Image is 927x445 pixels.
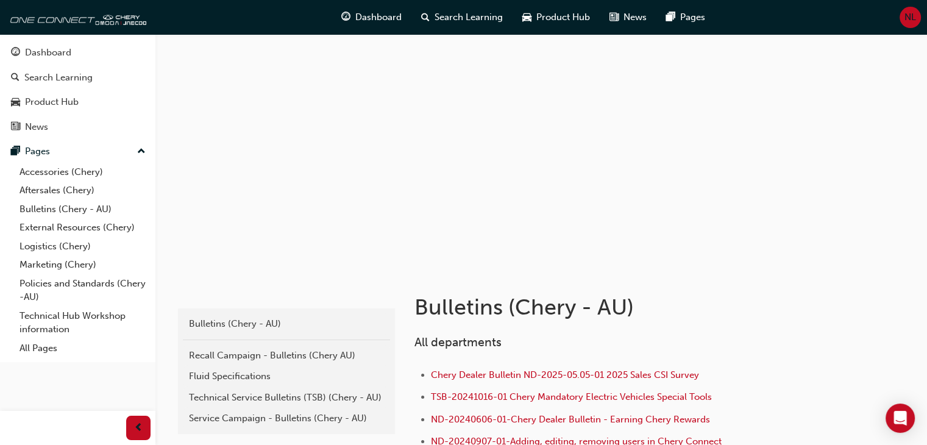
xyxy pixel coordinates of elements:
[411,5,513,30] a: search-iconSearch Learning
[656,5,715,30] a: pages-iconPages
[189,369,384,383] div: Fluid Specifications
[623,10,647,24] span: News
[24,71,93,85] div: Search Learning
[414,294,814,321] h1: Bulletins (Chery - AU)
[11,73,20,84] span: search-icon
[189,411,384,425] div: Service Campaign - Bulletins (Chery - AU)
[5,41,151,64] a: Dashboard
[25,144,50,158] div: Pages
[15,163,151,182] a: Accessories (Chery)
[15,200,151,219] a: Bulletins (Chery - AU)
[189,317,384,331] div: Bulletins (Chery - AU)
[189,391,384,405] div: Technical Service Bulletins (TSB) (Chery - AU)
[11,146,20,157] span: pages-icon
[15,237,151,256] a: Logistics (Chery)
[421,10,430,25] span: search-icon
[15,181,151,200] a: Aftersales (Chery)
[435,10,503,24] span: Search Learning
[25,95,79,109] div: Product Hub
[355,10,402,24] span: Dashboard
[5,91,151,113] a: Product Hub
[431,369,699,380] a: Chery Dealer Bulletin ND-2025-05.05-01 2025 Sales CSI Survey
[25,120,48,134] div: News
[11,97,20,108] span: car-icon
[15,255,151,274] a: Marketing (Chery)
[15,274,151,307] a: Policies and Standards (Chery -AU)
[189,349,384,363] div: Recall Campaign - Bulletins (Chery AU)
[11,48,20,59] span: guage-icon
[5,140,151,163] button: Pages
[600,5,656,30] a: news-iconNews
[513,5,600,30] a: car-iconProduct Hub
[666,10,675,25] span: pages-icon
[332,5,411,30] a: guage-iconDashboard
[522,10,531,25] span: car-icon
[15,339,151,358] a: All Pages
[680,10,705,24] span: Pages
[15,307,151,339] a: Technical Hub Workshop information
[341,10,350,25] span: guage-icon
[900,7,921,28] button: NL
[431,391,712,402] a: TSB-20241016-01 Chery Mandatory Electric Vehicles Special Tools
[25,46,71,60] div: Dashboard
[183,387,390,408] a: Technical Service Bulletins (TSB) (Chery - AU)
[183,366,390,387] a: Fluid Specifications
[137,144,146,160] span: up-icon
[5,39,151,140] button: DashboardSearch LearningProduct HubNews
[431,414,710,425] a: ND-20240606-01-Chery Dealer Bulletin - Earning Chery Rewards
[11,122,20,133] span: news-icon
[904,10,916,24] span: NL
[6,5,146,29] img: oneconnect
[183,313,390,335] a: Bulletins (Chery - AU)
[15,218,151,237] a: External Resources (Chery)
[414,335,502,349] span: All departments
[134,421,143,436] span: prev-icon
[183,408,390,429] a: Service Campaign - Bulletins (Chery - AU)
[609,10,619,25] span: news-icon
[183,345,390,366] a: Recall Campaign - Bulletins (Chery AU)
[5,66,151,89] a: Search Learning
[5,116,151,138] a: News
[536,10,590,24] span: Product Hub
[886,404,915,433] div: Open Intercom Messenger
